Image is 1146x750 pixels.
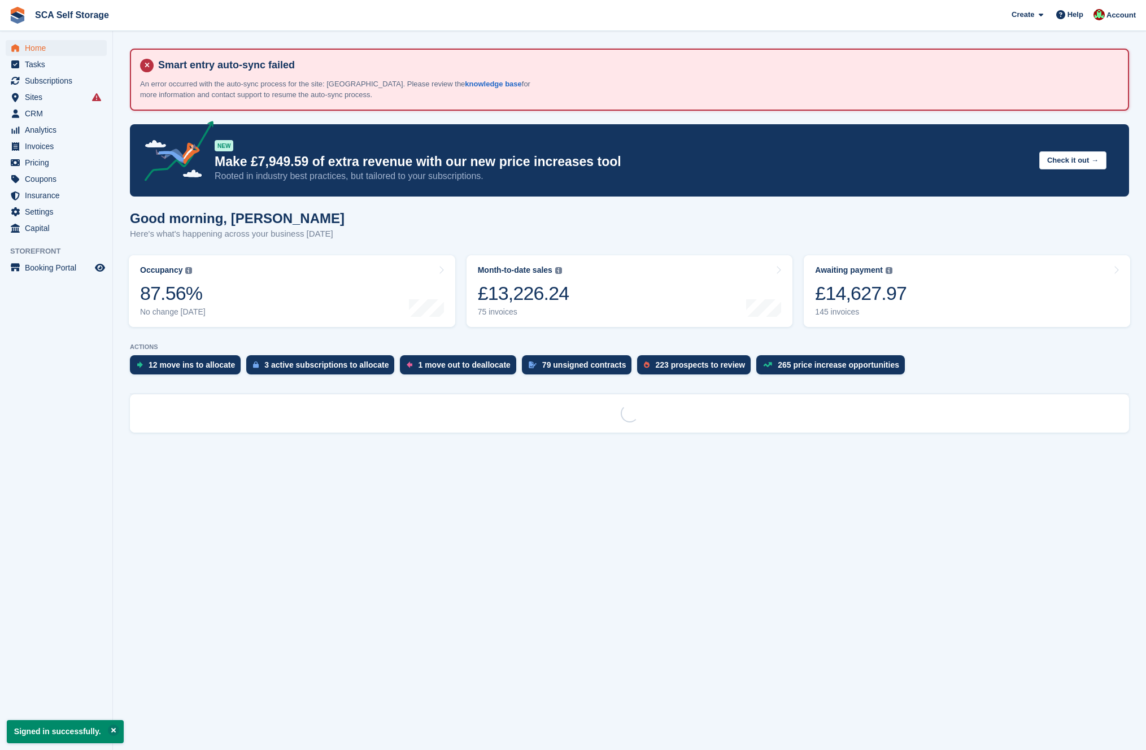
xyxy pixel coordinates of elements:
[130,355,246,380] a: 12 move ins to allocate
[25,155,93,171] span: Pricing
[140,265,182,275] div: Occupancy
[1067,9,1083,20] span: Help
[522,355,638,380] a: 79 unsigned contracts
[130,211,345,226] h1: Good morning, [PERSON_NAME]
[25,56,93,72] span: Tasks
[6,73,107,89] a: menu
[25,73,93,89] span: Subscriptions
[215,140,233,151] div: NEW
[1039,151,1106,170] button: Check it out →
[655,360,745,369] div: 223 prospects to review
[6,155,107,171] a: menu
[129,255,455,327] a: Occupancy 87.56% No change [DATE]
[185,267,192,274] img: icon-info-grey-7440780725fd019a000dd9b08b2336e03edf1995a4989e88bcd33f0948082b44.svg
[644,361,650,368] img: prospect-51fa495bee0391a8d652442698ab0144808aea92771e9ea1ae160a38d050c398.svg
[137,361,143,368] img: move_ins_to_allocate_icon-fdf77a2bb77ea45bf5b3d319d69a93e2d87916cf1d5bf7949dd705db3b84f3ca.svg
[1012,9,1034,20] span: Create
[25,40,93,56] span: Home
[135,121,214,185] img: price-adjustments-announcement-icon-8257ccfd72463d97f412b2fc003d46551f7dbcb40ab6d574587a9cd5c0d94...
[149,360,235,369] div: 12 move ins to allocate
[6,138,107,154] a: menu
[1106,10,1136,21] span: Account
[215,170,1030,182] p: Rooted in industry best practices, but tailored to your subscriptions.
[9,7,26,24] img: stora-icon-8386f47178a22dfd0bd8f6a31ec36ba5ce8667c1dd55bd0f319d3a0aa187defe.svg
[25,89,93,105] span: Sites
[555,267,562,274] img: icon-info-grey-7440780725fd019a000dd9b08b2336e03edf1995a4989e88bcd33f0948082b44.svg
[140,282,206,305] div: 87.56%
[400,355,521,380] a: 1 move out to deallocate
[6,89,107,105] a: menu
[778,360,899,369] div: 265 price increase opportunities
[7,720,124,743] p: Signed in successfully.
[25,106,93,121] span: CRM
[246,355,400,380] a: 3 active subscriptions to allocate
[30,6,114,24] a: SCA Self Storage
[1093,9,1105,20] img: Dale Chapman
[542,360,626,369] div: 79 unsigned contracts
[25,204,93,220] span: Settings
[6,220,107,236] a: menu
[253,361,259,368] img: active_subscription_to_allocate_icon-d502201f5373d7db506a760aba3b589e785aa758c864c3986d89f69b8ff3...
[6,56,107,72] a: menu
[465,80,521,88] a: knowledge base
[25,260,93,276] span: Booking Portal
[92,93,101,102] i: Smart entry sync failures have occurred
[25,138,93,154] span: Invoices
[478,265,552,275] div: Month-to-date sales
[25,187,93,203] span: Insurance
[25,122,93,138] span: Analytics
[407,361,412,368] img: move_outs_to_deallocate_icon-f764333ba52eb49d3ac5e1228854f67142a1ed5810a6f6cc68b1a99e826820c5.svg
[529,361,537,368] img: contract_signature_icon-13c848040528278c33f63329250d36e43548de30e8caae1d1a13099fd9432cc5.svg
[154,59,1119,72] h4: Smart entry auto-sync failed
[804,255,1130,327] a: Awaiting payment £14,627.97 145 invoices
[815,307,907,317] div: 145 invoices
[6,122,107,138] a: menu
[25,220,93,236] span: Capital
[6,40,107,56] a: menu
[478,307,569,317] div: 75 invoices
[6,204,107,220] a: menu
[6,260,107,276] a: menu
[10,246,112,257] span: Storefront
[130,228,345,241] p: Here's what's happening across your business [DATE]
[140,79,535,101] p: An error occurred with the auto-sync process for the site: [GEOGRAPHIC_DATA]. Please review the f...
[418,360,510,369] div: 1 move out to deallocate
[140,307,206,317] div: No change [DATE]
[6,171,107,187] a: menu
[93,261,107,274] a: Preview store
[25,171,93,187] span: Coupons
[130,343,1129,351] p: ACTIONS
[264,360,389,369] div: 3 active subscriptions to allocate
[756,355,910,380] a: 265 price increase opportunities
[6,187,107,203] a: menu
[6,106,107,121] a: menu
[637,355,756,380] a: 223 prospects to review
[478,282,569,305] div: £13,226.24
[815,265,883,275] div: Awaiting payment
[886,267,892,274] img: icon-info-grey-7440780725fd019a000dd9b08b2336e03edf1995a4989e88bcd33f0948082b44.svg
[763,362,772,367] img: price_increase_opportunities-93ffe204e8149a01c8c9dc8f82e8f89637d9d84a8eef4429ea346261dce0b2c0.svg
[215,154,1030,170] p: Make £7,949.59 of extra revenue with our new price increases tool
[815,282,907,305] div: £14,627.97
[467,255,793,327] a: Month-to-date sales £13,226.24 75 invoices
